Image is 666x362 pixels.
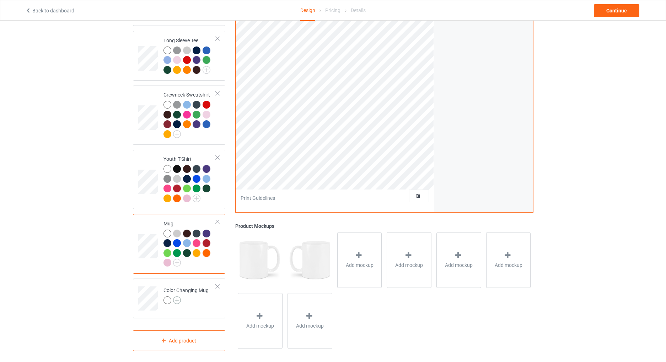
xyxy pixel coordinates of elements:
img: heather_texture.png [163,175,171,183]
div: Mug [163,220,216,266]
div: Long Sleeve Tee [163,37,216,73]
span: Add mockup [445,262,473,269]
img: svg+xml;base64,PD94bWwgdmVyc2lvbj0iMS4wIiBlbmNvZGluZz0iVVRGLTgiPz4KPHN2ZyB3aWR0aD0iMjJweCIgaGVpZ2... [173,296,181,304]
div: Add mockup [486,232,531,288]
div: Color Changing Mug [133,279,226,318]
span: Add mockup [495,262,522,269]
div: Mug [133,214,226,273]
div: Long Sleeve Tee [133,31,226,81]
span: Add mockup [395,262,423,269]
img: svg+xml;base64,PD94bWwgdmVyc2lvbj0iMS4wIiBlbmNvZGluZz0iVVRGLTgiPz4KPHN2ZyB3aWR0aD0iMjJweCIgaGVpZ2... [203,66,210,74]
span: Add mockup [346,262,374,269]
div: Continue [594,4,639,17]
a: Back to dashboard [25,8,74,13]
img: regular.jpg [238,232,282,287]
div: Pricing [325,0,340,20]
div: Print Guidelines [241,194,275,202]
img: svg+xml;base64,PD94bWwgdmVyc2lvbj0iMS4wIiBlbmNvZGluZz0iVVRGLTgiPz4KPHN2ZyB3aWR0aD0iMjJweCIgaGVpZ2... [173,259,181,267]
img: regular.jpg [288,232,332,287]
div: Add mockup [288,293,332,349]
span: Add mockup [246,322,274,329]
div: Crewneck Sweatshirt [163,91,216,137]
div: Crewneck Sweatshirt [133,86,226,145]
div: Details [351,0,366,20]
img: svg+xml;base64,PD94bWwgdmVyc2lvbj0iMS4wIiBlbmNvZGluZz0iVVRGLTgiPz4KPHN2ZyB3aWR0aD0iMjJweCIgaGVpZ2... [173,130,181,138]
div: Add product [133,330,226,351]
div: Add mockup [238,293,283,349]
div: Color Changing Mug [163,287,209,304]
span: Add mockup [296,322,324,329]
div: Add mockup [436,232,481,288]
div: Design [300,0,315,21]
div: Product Mockups [235,223,533,230]
div: Add mockup [387,232,431,288]
div: Youth T-Shirt [163,155,216,202]
div: Add mockup [337,232,382,288]
img: svg+xml;base64,PD94bWwgdmVyc2lvbj0iMS4wIiBlbmNvZGluZz0iVVRGLTgiPz4KPHN2ZyB3aWR0aD0iMjJweCIgaGVpZ2... [193,194,200,202]
div: Youth T-Shirt [133,150,226,209]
